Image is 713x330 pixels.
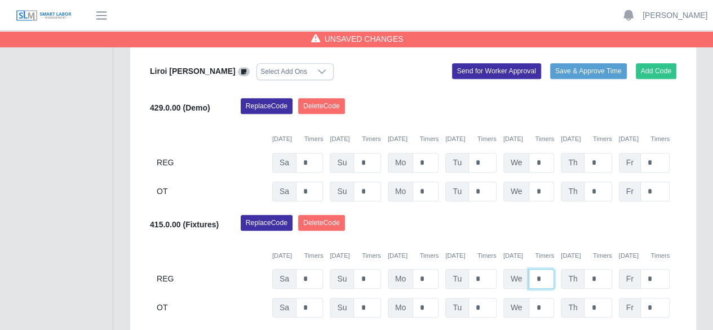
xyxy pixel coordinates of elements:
div: [DATE] [272,251,323,261]
span: Tu [445,182,469,201]
div: REG [157,269,265,289]
button: Save & Approve Time [550,63,627,79]
b: Liroi [PERSON_NAME] [150,67,236,76]
div: [DATE] [619,134,670,144]
div: [DATE] [445,134,496,144]
button: Add Code [636,63,677,79]
span: Mo [388,182,413,201]
button: Timers [362,134,381,144]
div: Select Add Ons [257,64,311,80]
span: Tu [445,153,469,173]
span: Th [561,182,584,201]
span: Sa [272,269,296,289]
span: Unsaved Changes [325,33,404,45]
div: [DATE] [445,251,496,261]
span: Su [330,298,354,318]
span: We [503,269,530,289]
img: SLM Logo [16,10,72,22]
button: Timers [304,134,324,144]
button: DeleteCode [298,215,345,231]
b: 429.0.00 (Demo) [150,103,210,112]
span: Sa [272,298,296,318]
button: Timers [304,251,324,261]
span: We [503,182,530,201]
div: REG [157,153,265,173]
div: [DATE] [561,251,612,261]
span: Th [561,298,584,318]
button: Timers [477,251,497,261]
a: [PERSON_NAME] [643,10,707,21]
div: OT [157,182,265,201]
button: Timers [535,134,554,144]
span: Th [561,153,584,173]
span: Fr [619,269,641,289]
span: Fr [619,182,641,201]
span: Fr [619,153,641,173]
button: Timers [535,251,554,261]
span: Tu [445,269,469,289]
span: Fr [619,298,641,318]
button: ReplaceCode [241,98,293,114]
span: Mo [388,153,413,173]
button: Timers [593,134,612,144]
div: [DATE] [388,251,439,261]
div: [DATE] [272,134,323,144]
span: Sa [272,182,296,201]
button: Timers [593,251,612,261]
div: [DATE] [503,251,554,261]
span: Su [330,153,354,173]
span: We [503,298,530,318]
span: We [503,153,530,173]
button: Timers [362,251,381,261]
span: Th [561,269,584,289]
span: Su [330,269,354,289]
div: [DATE] [388,134,439,144]
div: [DATE] [330,251,380,261]
span: Sa [272,153,296,173]
b: 415.0.00 (Fixtures) [150,220,219,229]
button: Timers [419,251,439,261]
button: Timers [650,251,670,261]
span: Su [330,182,354,201]
div: [DATE] [561,134,612,144]
button: ReplaceCode [241,215,293,231]
button: Send for Worker Approval [452,63,541,79]
a: View/Edit Notes [238,67,250,76]
div: [DATE] [330,134,380,144]
div: [DATE] [619,251,670,261]
button: Timers [477,134,497,144]
span: Mo [388,269,413,289]
span: Tu [445,298,469,318]
button: Timers [650,134,670,144]
span: Mo [388,298,413,318]
button: Timers [419,134,439,144]
div: [DATE] [503,134,554,144]
button: DeleteCode [298,98,345,114]
div: OT [157,298,265,318]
